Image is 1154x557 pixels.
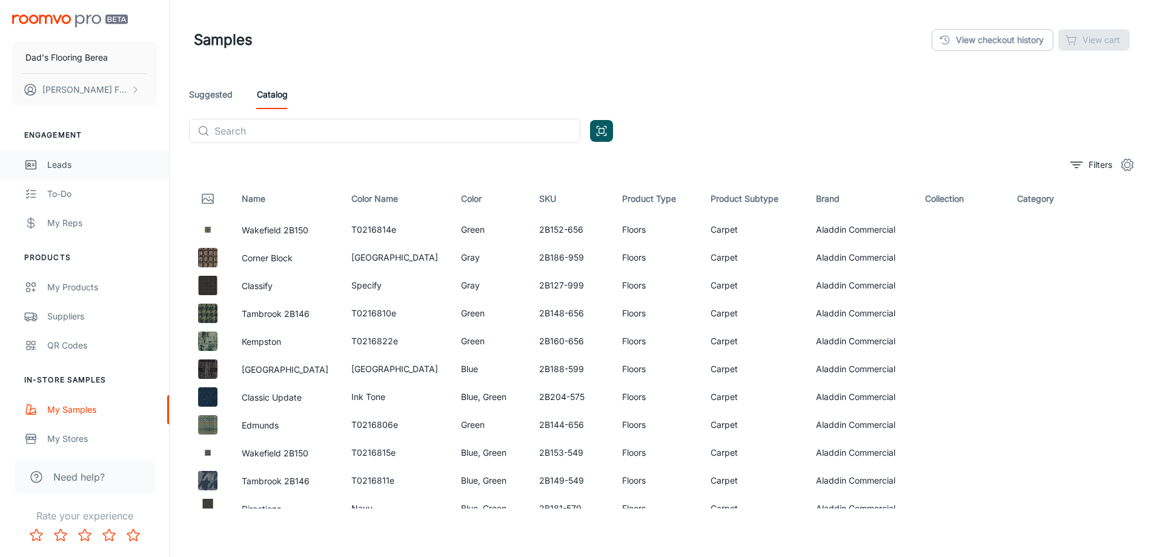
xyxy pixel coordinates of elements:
[451,244,529,272] td: Gray
[121,523,145,547] button: Rate 5 star
[529,411,612,439] td: 2B144-656
[612,244,701,272] td: Floors
[201,192,215,206] svg: Thumbnail
[529,272,612,299] td: 2B127-999
[612,272,701,299] td: Floors
[342,411,451,439] td: T0216806e
[242,502,281,516] button: Directions
[612,299,701,327] td: Floors
[590,120,613,142] button: Open QR code scanner
[932,29,1053,51] a: View checkout history
[342,244,451,272] td: [GEOGRAPHIC_DATA]
[806,355,916,383] td: Aladdin Commercial
[47,339,157,352] div: QR Codes
[701,383,806,411] td: Carpet
[342,216,451,244] td: T0216814e
[806,244,916,272] td: Aladdin Commercial
[451,299,529,327] td: Green
[701,495,806,522] td: Carpet
[25,51,108,64] p: Dad's Flooring Berea
[47,310,157,323] div: Suppliers
[612,327,701,355] td: Floors
[451,439,529,467] td: Blue, Green
[529,383,612,411] td: 2B204-575
[48,523,73,547] button: Rate 2 star
[451,411,529,439] td: Green
[451,495,529,522] td: Blue, Green
[194,29,253,51] h1: Samples
[451,467,529,495] td: Blue, Green
[47,158,157,172] div: Leads
[529,355,612,383] td: 2B188-599
[12,42,157,73] button: Dad's Flooring Berea
[806,467,916,495] td: Aladdin Commercial
[53,470,105,484] span: Need help?
[451,355,529,383] td: Blue
[806,327,916,355] td: Aladdin Commercial
[612,355,701,383] td: Floors
[47,432,157,445] div: My Stores
[701,439,806,467] td: Carpet
[242,224,308,237] button: Wakefield 2B150
[242,475,310,488] button: Tambrook 2B146
[242,363,328,376] button: [GEOGRAPHIC_DATA]
[701,467,806,495] td: Carpet
[47,216,157,230] div: My Reps
[214,119,580,143] input: Search
[806,216,916,244] td: Aladdin Commercial
[47,187,157,201] div: To-do
[451,182,529,216] th: Color
[451,327,529,355] td: Green
[529,182,612,216] th: SKU
[1115,153,1139,177] button: settings
[1067,155,1115,175] button: filter
[257,80,288,109] a: Catalog
[529,244,612,272] td: 2B186-959
[42,83,128,96] p: [PERSON_NAME] Franklin
[342,182,451,216] th: Color Name
[915,182,1007,216] th: Collection
[97,523,121,547] button: Rate 4 star
[242,307,310,321] button: Tambrook 2B146
[806,383,916,411] td: Aladdin Commercial
[242,447,308,460] button: Wakefield 2B150
[612,383,701,411] td: Floors
[451,272,529,299] td: Gray
[47,403,157,416] div: My Samples
[701,355,806,383] td: Carpet
[529,327,612,355] td: 2B160-656
[12,74,157,105] button: [PERSON_NAME] Franklin
[806,439,916,467] td: Aladdin Commercial
[342,299,451,327] td: T0216810e
[806,272,916,299] td: Aladdin Commercial
[701,244,806,272] td: Carpet
[342,467,451,495] td: T0216811e
[529,299,612,327] td: 2B148-656
[1089,158,1112,172] p: Filters
[1007,182,1081,216] th: Category
[701,299,806,327] td: Carpet
[342,327,451,355] td: T0216822e
[529,439,612,467] td: 2B153-549
[529,495,612,522] td: 2B181-579
[342,272,451,299] td: Specify
[12,15,128,27] img: Roomvo PRO Beta
[806,299,916,327] td: Aladdin Commercial
[529,216,612,244] td: 2B152-656
[701,182,806,216] th: Product Subtype
[806,411,916,439] td: Aladdin Commercial
[24,523,48,547] button: Rate 1 star
[529,467,612,495] td: 2B149-549
[10,509,159,523] p: Rate your experience
[342,355,451,383] td: [GEOGRAPHIC_DATA]
[342,383,451,411] td: Ink Tone
[806,182,916,216] th: Brand
[612,439,701,467] td: Floors
[189,80,233,109] a: Suggested
[701,411,806,439] td: Carpet
[701,216,806,244] td: Carpet
[701,327,806,355] td: Carpet
[612,216,701,244] td: Floors
[242,252,293,265] button: Corner Block
[342,495,451,522] td: Navy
